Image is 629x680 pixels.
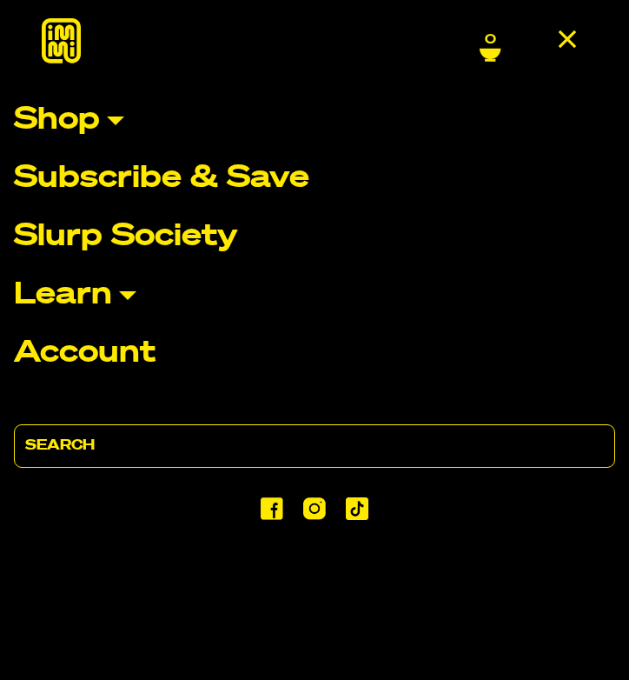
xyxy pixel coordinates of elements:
p: Shop [14,105,100,136]
input: Search [14,424,615,468]
p: Slurp Society [14,222,238,252]
button: close menu [559,30,587,48]
span: 0 [485,32,496,48]
img: TikTok [346,497,368,520]
a: 0 [480,32,501,62]
img: Facebook [261,497,283,520]
p: Account [14,338,156,369]
p: Learn [14,280,112,310]
a: Subscribe & Save [14,163,615,194]
a: Learn [14,280,615,310]
img: Instagram [303,497,325,520]
a: Slurp Society [14,222,615,252]
p: Subscribe & Save [14,163,309,194]
a: Shop [14,105,615,136]
a: Account [14,338,615,369]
